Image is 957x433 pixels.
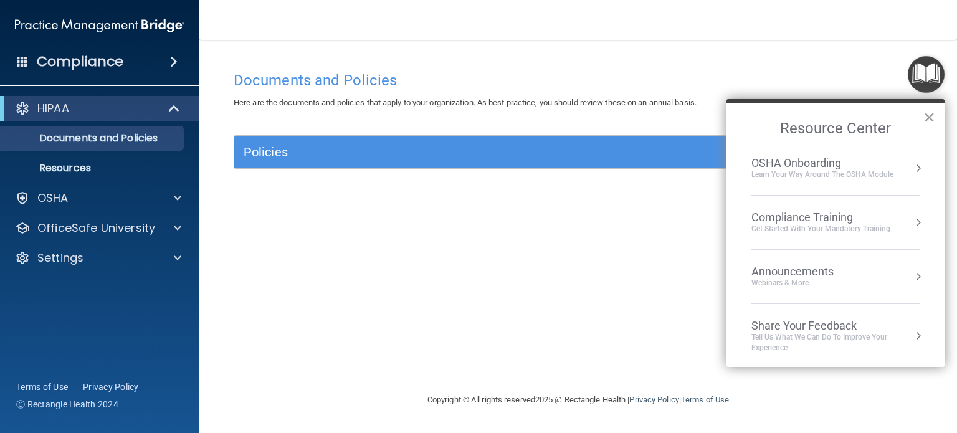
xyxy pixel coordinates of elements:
[751,156,893,170] div: OSHA Onboarding
[681,395,729,404] a: Terms of Use
[8,162,178,174] p: Resources
[244,142,913,162] a: Policies
[15,250,181,265] a: Settings
[234,72,923,88] h4: Documents and Policies
[37,221,155,236] p: OfficeSafe University
[16,381,68,393] a: Terms of Use
[751,319,920,333] div: Share Your Feedback
[16,398,118,411] span: Ⓒ Rectangle Health 2024
[351,380,806,420] div: Copyright © All rights reserved 2025 @ Rectangle Health | |
[244,145,741,159] h5: Policies
[37,53,123,70] h4: Compliance
[15,13,184,38] img: PMB logo
[234,98,697,107] span: Here are the documents and policies that apply to your organization. As best practice, you should...
[908,56,945,93] button: Open Resource Center
[726,103,945,155] h2: Resource Center
[629,395,678,404] a: Privacy Policy
[8,132,178,145] p: Documents and Policies
[751,332,920,353] div: Tell Us What We Can Do to Improve Your Experience
[751,265,859,278] div: Announcements
[83,381,139,393] a: Privacy Policy
[15,101,181,116] a: HIPAA
[751,211,890,224] div: Compliance Training
[751,278,859,288] div: Webinars & More
[37,191,69,206] p: OSHA
[15,221,181,236] a: OfficeSafe University
[37,250,83,265] p: Settings
[37,101,69,116] p: HIPAA
[726,99,945,367] div: Resource Center
[751,169,893,180] div: Learn your way around the OSHA module
[15,191,181,206] a: OSHA
[923,107,935,127] button: Close
[751,224,890,234] div: Get Started with your mandatory training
